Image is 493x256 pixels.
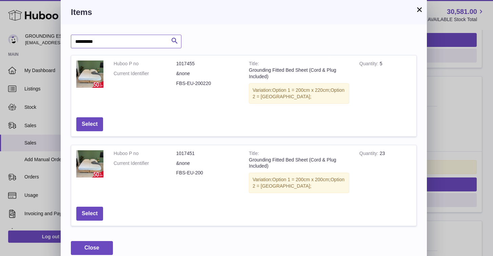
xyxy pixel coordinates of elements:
[176,170,239,176] dd: FBS-EU-200
[359,61,380,68] strong: Quantity
[354,55,416,112] td: 5
[76,207,103,221] button: Select
[272,87,331,93] span: Option 1 = 200cm x 220cm;
[249,61,259,68] strong: Title
[249,83,349,104] div: Variation:
[354,145,416,202] td: 23
[76,61,103,88] img: Grounding Fitted Bed Sheet (Cord & Plug Included)
[272,177,331,182] span: Option 1 = 200cm x 200cm;
[71,7,417,18] h3: Items
[253,87,344,99] span: Option 2 = [GEOGRAPHIC_DATA];
[176,150,239,157] dd: 1017451
[176,70,239,77] dd: &none
[84,245,99,251] span: Close
[249,157,349,170] div: Grounding Fitted Bed Sheet (Cord & Plug Included)
[76,150,103,177] img: Grounding Fitted Bed Sheet (Cord & Plug Included)
[114,61,176,67] dt: Huboo P no
[249,173,349,193] div: Variation:
[114,160,176,167] dt: Current Identifier
[176,61,239,67] dd: 1017455
[176,80,239,87] dd: FBS-EU-200220
[176,160,239,167] dd: &none
[415,5,423,14] button: ×
[359,151,380,158] strong: Quantity
[114,70,176,77] dt: Current Identifier
[249,67,349,80] div: Grounding Fitted Bed Sheet (Cord & Plug Included)
[114,150,176,157] dt: Huboo P no
[76,117,103,131] button: Select
[71,241,113,255] button: Close
[249,151,259,158] strong: Title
